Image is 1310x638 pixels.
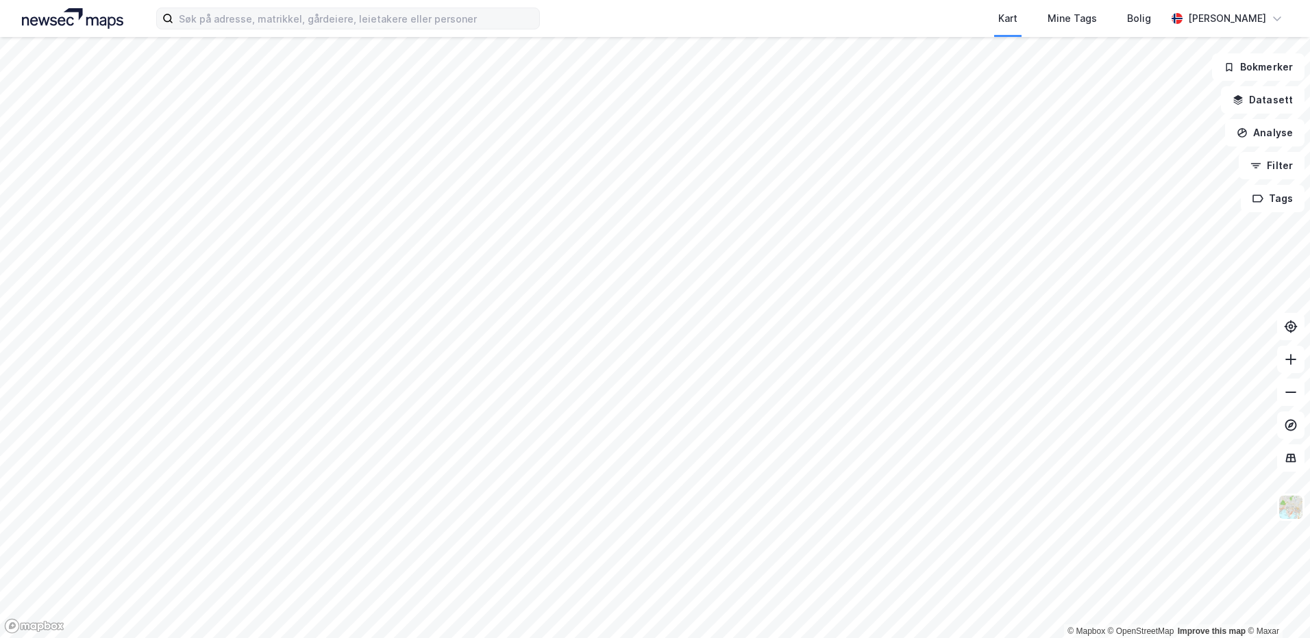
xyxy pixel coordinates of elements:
input: Søk på adresse, matrikkel, gårdeiere, leietakere eller personer [173,8,539,29]
div: Kontrollprogram for chat [1241,572,1310,638]
div: [PERSON_NAME] [1188,10,1266,27]
div: Kart [998,10,1017,27]
div: Mine Tags [1048,10,1097,27]
div: Bolig [1127,10,1151,27]
iframe: Chat Widget [1241,572,1310,638]
img: logo.a4113a55bc3d86da70a041830d287a7e.svg [22,8,123,29]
